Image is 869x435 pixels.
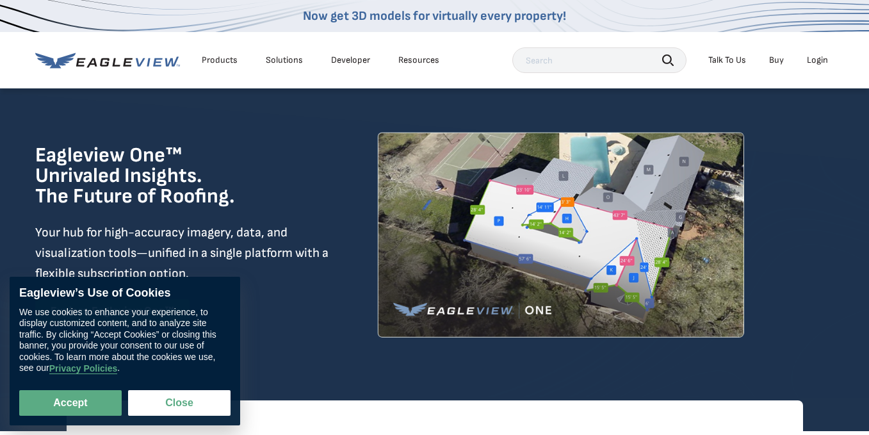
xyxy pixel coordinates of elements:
a: Developer [331,54,370,66]
a: Privacy Policies [49,363,118,374]
a: Buy [769,54,784,66]
h1: Eagleview One™ Unrivaled Insights. The Future of Roofing. [35,145,300,207]
a: Now get 3D models for virtually every property! [303,8,566,24]
div: Talk To Us [708,54,746,66]
div: Eagleview’s Use of Cookies [19,286,231,300]
p: Your hub for high-accuracy imagery, data, and visualization tools—unified in a single platform wi... [35,222,331,284]
button: Accept [19,390,122,416]
div: We use cookies to enhance your experience, to display customized content, and to analyze site tra... [19,307,231,374]
div: Login [807,54,828,66]
input: Search [512,47,686,73]
div: Products [202,54,238,66]
div: Resources [398,54,439,66]
button: Close [128,390,231,416]
div: Solutions [266,54,303,66]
